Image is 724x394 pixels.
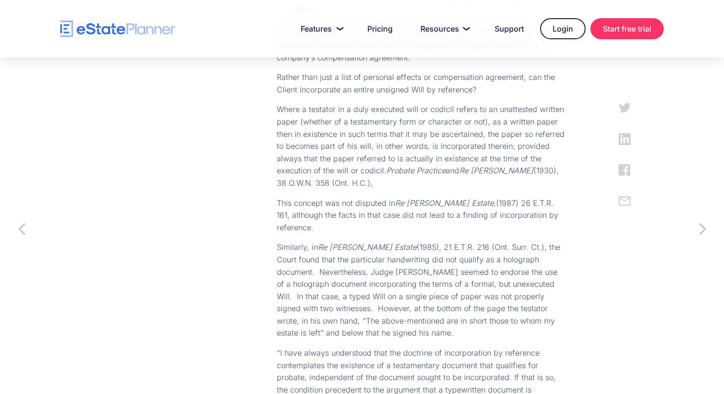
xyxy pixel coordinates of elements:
em: Re [PERSON_NAME] [459,166,533,175]
em: Probate Practice [386,166,446,175]
a: Features [289,19,351,38]
a: Support [483,19,535,38]
em: Re [PERSON_NAME] Estate, [395,198,496,208]
p: Rather than just a list of personal effects or compensation agreement, can the Client incorporate... [277,71,566,96]
a: Pricing [356,19,404,38]
a: Login [540,18,586,39]
a: Resources [409,19,478,38]
a: Start free trial [590,18,664,39]
p: Where a testator in a duly executed will or codicil refers to an unattested written paper (whethe... [277,103,566,189]
a: home [60,21,175,37]
p: Similarly, in (1985), 21 E.T.R. 216 (Ont. Surr. Ct.), the Court found that the particular handwri... [277,241,566,339]
em: Re [PERSON_NAME] Estate [318,242,417,252]
p: This concept was not disputed in (1987) 26 E.T.R. 161, although the facts in that case did not le... [277,197,566,234]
